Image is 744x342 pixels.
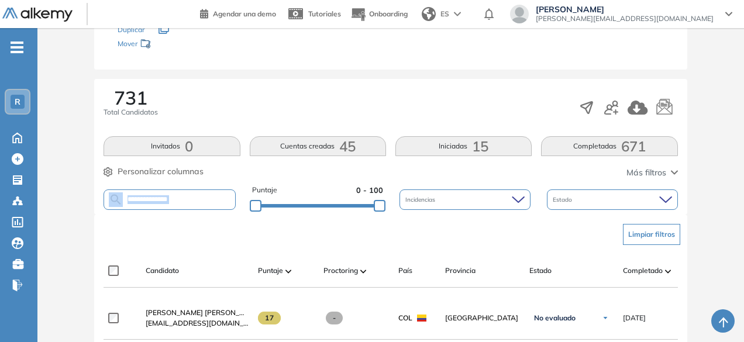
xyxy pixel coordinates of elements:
[252,185,277,196] span: Puntaje
[356,185,383,196] span: 0 - 100
[547,189,678,210] div: Estado
[626,167,666,179] span: Más filtros
[623,265,663,276] span: Completado
[665,270,671,273] img: [missing "en.ARROW_ALT" translation]
[11,46,23,49] i: -
[405,195,438,204] span: Incidencias
[626,167,678,179] button: Más filtros
[258,265,283,276] span: Puntaje
[553,195,574,204] span: Estado
[146,308,262,317] span: [PERSON_NAME] [PERSON_NAME]
[360,270,366,273] img: [missing "en.ARROW_ALT" translation]
[109,192,123,207] img: SEARCH_ALT
[118,34,235,56] div: Mover
[536,5,714,14] span: [PERSON_NAME]
[250,136,386,156] button: Cuentas creadas45
[445,265,476,276] span: Provincia
[104,165,204,178] button: Personalizar columnas
[118,25,144,34] span: Duplicar
[454,12,461,16] img: arrow
[602,315,609,322] img: Ícono de flecha
[529,265,552,276] span: Estado
[308,9,341,18] span: Tutoriales
[623,313,646,323] span: [DATE]
[399,189,531,210] div: Incidencias
[398,265,412,276] span: País
[541,136,677,156] button: Completadas671
[15,97,20,106] span: R
[623,224,680,245] button: Limpiar filtros
[350,2,408,27] button: Onboarding
[422,7,436,21] img: world
[398,313,412,323] span: COL
[440,9,449,19] span: ES
[146,318,249,329] span: [EMAIL_ADDRESS][DOMAIN_NAME]
[213,9,276,18] span: Agendar una demo
[200,6,276,20] a: Agendar una demo
[146,308,249,318] a: [PERSON_NAME] [PERSON_NAME]
[417,315,426,322] img: COL
[104,136,240,156] button: Invitados0
[326,312,343,324] span: -
[114,88,147,107] span: 731
[104,107,158,118] span: Total Candidatos
[323,265,358,276] span: Proctoring
[395,136,532,156] button: Iniciadas15
[534,313,576,323] span: No evaluado
[2,8,73,22] img: Logo
[445,313,520,323] span: [GEOGRAPHIC_DATA]
[285,270,291,273] img: [missing "en.ARROW_ALT" translation]
[118,165,204,178] span: Personalizar columnas
[146,265,179,276] span: Candidato
[536,14,714,23] span: [PERSON_NAME][EMAIL_ADDRESS][DOMAIN_NAME]
[258,312,281,324] span: 17
[369,9,408,18] span: Onboarding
